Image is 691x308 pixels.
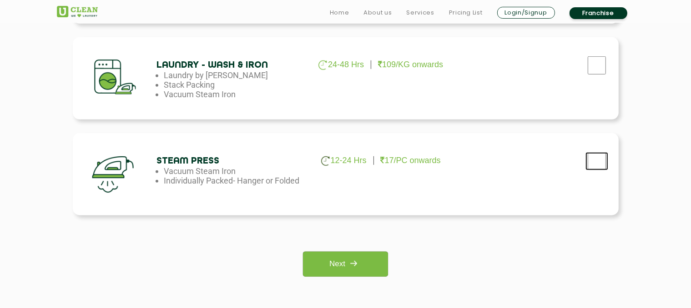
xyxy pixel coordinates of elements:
p: 17/PC onwards [381,156,441,165]
h4: Laundry - Wash & Iron [156,60,304,70]
li: Vacuum Steam Iron [164,89,311,99]
img: clock_g.png [318,60,327,70]
h4: Steam Press [156,156,304,166]
p: 12-24 Hrs [321,156,367,166]
a: Services [406,7,434,18]
img: UClean Laundry and Dry Cleaning [57,6,98,17]
li: Stack Packing [164,80,311,89]
a: Franchise [570,7,627,19]
li: Laundry by [PERSON_NAME] [164,70,311,80]
a: About us [363,7,392,18]
img: clock_g.png [321,156,330,166]
li: Individually Packed- Hanger or Folded [164,176,311,185]
a: Next [303,252,388,277]
p: 109/KG onwards [378,60,443,70]
a: Home [330,7,349,18]
p: 24-48 Hrs [318,60,364,70]
a: Login/Signup [497,7,555,19]
img: right_icon.png [345,255,362,272]
a: Pricing List [449,7,483,18]
li: Vacuum Steam Iron [164,166,311,176]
